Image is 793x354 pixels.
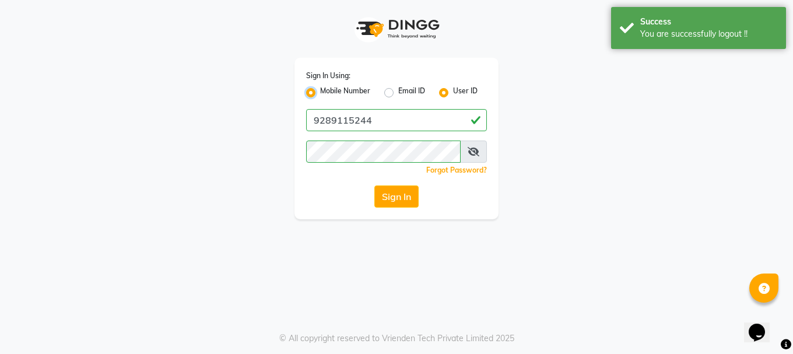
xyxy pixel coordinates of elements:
[306,71,350,81] label: Sign In Using:
[453,86,478,100] label: User ID
[350,12,443,46] img: logo1.svg
[426,166,487,174] a: Forgot Password?
[398,86,425,100] label: Email ID
[374,185,419,208] button: Sign In
[744,307,781,342] iframe: chat widget
[306,141,461,163] input: Username
[640,28,777,40] div: You are successfully logout !!
[320,86,370,100] label: Mobile Number
[306,109,487,131] input: Username
[640,16,777,28] div: Success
